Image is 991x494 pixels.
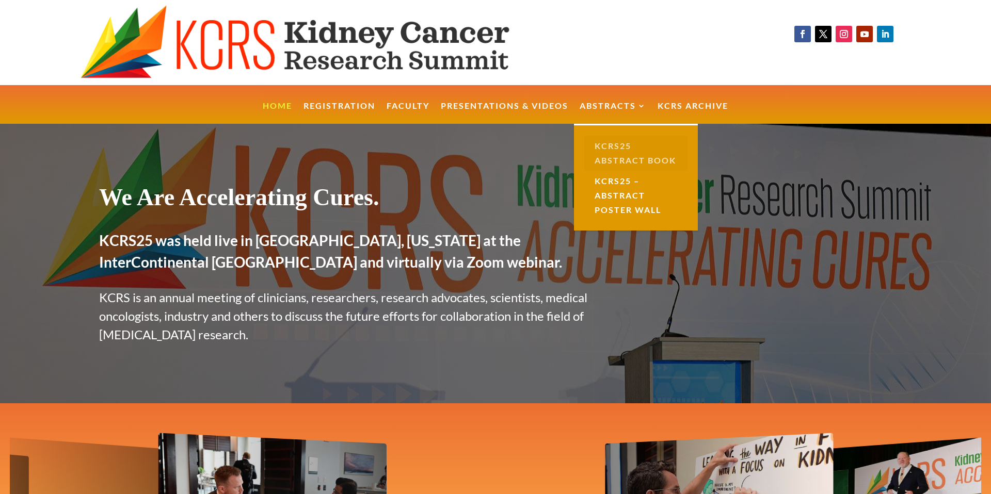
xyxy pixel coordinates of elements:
p: KCRS is an annual meeting of clinicians, researchers, research advocates, scientists, medical onc... [99,288,613,344]
a: Faculty [387,102,429,124]
a: Follow on Instagram [836,26,852,42]
img: KCRS generic logo wide [81,5,563,80]
a: Home [263,102,292,124]
a: KCRS25 – Abstract Poster Wall [584,171,688,220]
a: Presentations & Videos [441,102,568,124]
a: Follow on LinkedIn [877,26,893,42]
a: Follow on Youtube [856,26,873,42]
a: KCRS Archive [658,102,728,124]
a: Follow on Facebook [794,26,811,42]
a: Registration [303,102,375,124]
h1: We Are Accelerating Cures. [99,183,613,217]
a: Abstracts [580,102,646,124]
a: KCRS25 Abstract Book [584,136,688,171]
a: Follow on X [815,26,832,42]
h2: KCRS25 was held live in [GEOGRAPHIC_DATA], [US_STATE] at the InterContinental [GEOGRAPHIC_DATA] a... [99,229,613,278]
